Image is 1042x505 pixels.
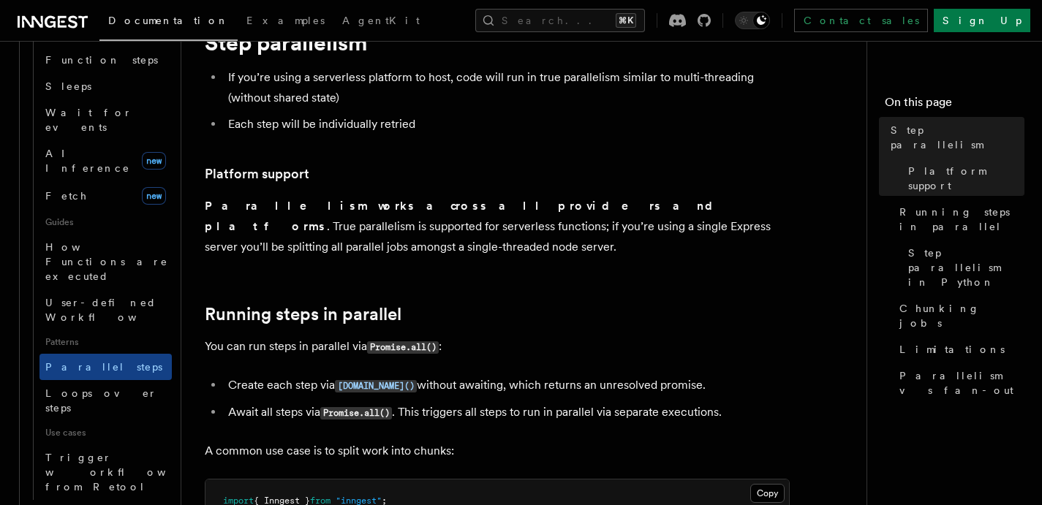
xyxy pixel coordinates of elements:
code: Promise.all() [320,407,392,419]
span: Platform support [908,164,1024,193]
a: Step parallelism in Python [902,240,1024,295]
a: Contact sales [794,9,928,32]
span: Parallelism vs fan-out [899,368,1024,398]
h1: Step parallelism [205,29,790,56]
a: Sleeps [39,73,172,99]
span: AgentKit [342,15,420,26]
a: Parallel steps [39,354,172,380]
a: Step parallelism [885,117,1024,158]
span: AI Inference [45,148,130,174]
a: Fetchnew [39,181,172,210]
span: Documentation [108,15,229,26]
span: Fetch [45,190,88,202]
kbd: ⌘K [616,13,636,28]
a: [DOMAIN_NAME]() [335,378,417,392]
a: Parallelism vs fan-out [894,362,1024,403]
a: How Functions are executed [39,234,172,289]
span: Guides [39,210,172,234]
a: Loops over steps [39,380,172,421]
a: Wait for events [39,99,172,140]
span: User-defined Workflows [45,297,177,323]
a: Trigger workflows from Retool [39,444,172,500]
span: Wait for events [45,107,132,133]
span: Sleeps [45,80,91,92]
span: Running steps in parallel [899,205,1024,234]
div: Steps & Workflows [26,20,172,500]
h4: On this page [885,94,1024,117]
p: . True parallelism is supported for serverless functions; if you’re using a single Express server... [205,196,790,257]
a: User-defined Workflows [39,289,172,330]
a: AgentKit [333,4,428,39]
p: A common use case is to split work into chunks: [205,441,790,461]
span: Use cases [39,421,172,444]
span: Chunking jobs [899,301,1024,330]
span: How Functions are executed [45,241,168,282]
span: Limitations [899,342,1005,357]
li: Create each step via without awaiting, which returns an unresolved promise. [224,375,790,396]
span: Function steps [45,54,158,66]
li: If you’re using a serverless platform to host, code will run in true parallelism similar to multi... [224,67,790,108]
a: AI Inferencenew [39,140,172,181]
a: Examples [238,4,333,39]
li: Each step will be individually retried [224,114,790,134]
button: Copy [750,484,785,503]
p: You can run steps in parallel via : [205,336,790,357]
a: Platform support [205,164,309,184]
code: Promise.all() [367,341,439,354]
a: Running steps in parallel [205,304,401,324]
a: Limitations [894,336,1024,362]
a: Documentation [99,4,238,41]
span: Patterns [39,330,172,354]
a: Running steps in parallel [894,199,1024,240]
a: Chunking jobs [894,295,1024,336]
span: Trigger workflows from Retool [45,452,206,493]
a: Platform support [902,158,1024,199]
span: Step parallelism [891,123,1024,152]
strong: Parallelism works across all providers and platforms [205,199,725,233]
span: Step parallelism in Python [908,246,1024,289]
span: new [142,152,166,170]
code: [DOMAIN_NAME]() [335,380,417,392]
button: Search...⌘K [475,9,645,32]
a: Sign Up [934,9,1030,32]
span: Loops over steps [45,387,157,414]
span: Parallel steps [45,361,162,373]
span: Examples [246,15,325,26]
a: Function steps [39,47,172,73]
li: Await all steps via . This triggers all steps to run in parallel via separate executions. [224,402,790,423]
span: new [142,187,166,205]
button: Toggle dark mode [735,12,770,29]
